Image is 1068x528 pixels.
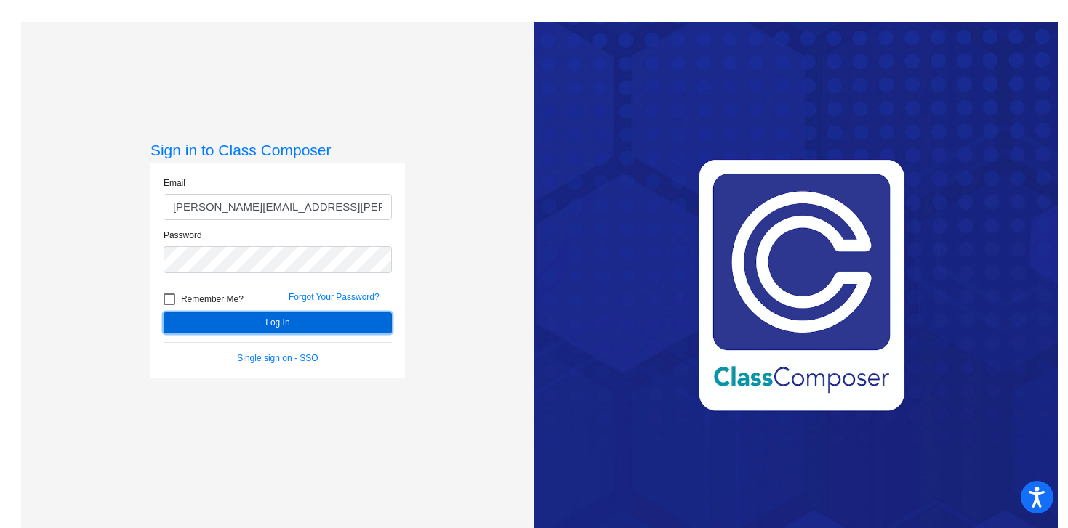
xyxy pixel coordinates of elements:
label: Email [164,176,185,190]
span: Remember Me? [181,291,244,308]
a: Single sign on - SSO [237,353,318,363]
button: Log In [164,312,392,333]
label: Password [164,229,202,242]
h3: Sign in to Class Composer [150,141,405,159]
a: Forgot Your Password? [289,292,380,302]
